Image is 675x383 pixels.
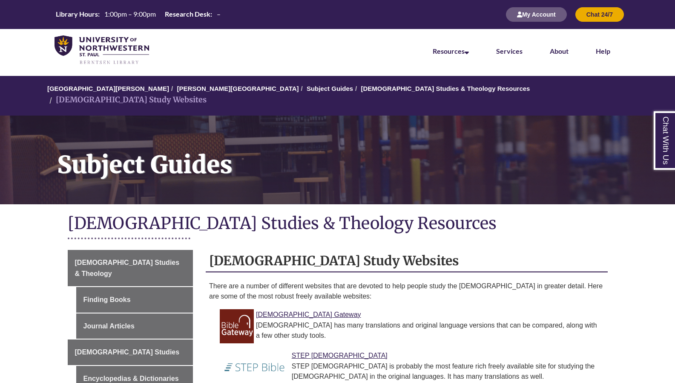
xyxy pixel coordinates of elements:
[161,9,213,19] th: Research Desk:
[226,361,601,382] div: STEP [DEMOGRAPHIC_DATA] is probably the most feature rich freely available site for studying the ...
[220,309,254,343] img: Link to Bible Gateway
[68,250,193,286] a: [DEMOGRAPHIC_DATA] Studies & Theology
[104,10,156,18] span: 1:00pm – 9:00pm
[75,259,180,277] span: [DEMOGRAPHIC_DATA] Studies & Theology
[550,47,569,55] a: About
[68,213,608,235] h1: [DEMOGRAPHIC_DATA] Studies & Theology Resources
[226,320,601,341] div: [DEMOGRAPHIC_DATA] has many translations and original language versions that can be compared, alo...
[496,47,523,55] a: Services
[55,35,149,65] img: UNWSP Library Logo
[52,9,101,19] th: Library Hours:
[256,311,361,318] a: Link to Bible Gateway [DEMOGRAPHIC_DATA] Gateway
[433,47,469,55] a: Resources
[575,7,624,22] button: Chat 24/7
[575,11,624,18] a: Chat 24/7
[506,7,567,22] button: My Account
[76,313,193,339] a: Journal Articles
[596,47,610,55] a: Help
[47,85,169,92] a: [GEOGRAPHIC_DATA][PERSON_NAME]
[307,85,353,92] a: Subject Guides
[75,348,180,356] span: [DEMOGRAPHIC_DATA] Studies
[48,116,675,193] h1: Subject Guides
[206,250,608,273] h2: [DEMOGRAPHIC_DATA] Study Websites
[506,11,567,18] a: My Account
[177,85,299,92] a: [PERSON_NAME][GEOGRAPHIC_DATA]
[52,9,224,20] a: Hours Today
[76,287,193,313] a: Finding Books
[209,281,604,302] p: There are a number of different websites that are devoted to help people study the [DEMOGRAPHIC_D...
[292,352,388,359] a: Link to STEP Bible STEP [DEMOGRAPHIC_DATA]
[47,94,207,106] li: [DEMOGRAPHIC_DATA] Study Websites
[52,9,224,19] table: Hours Today
[217,10,221,18] span: –
[361,85,530,92] a: [DEMOGRAPHIC_DATA] Studies & Theology Resources
[68,339,193,365] a: [DEMOGRAPHIC_DATA] Studies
